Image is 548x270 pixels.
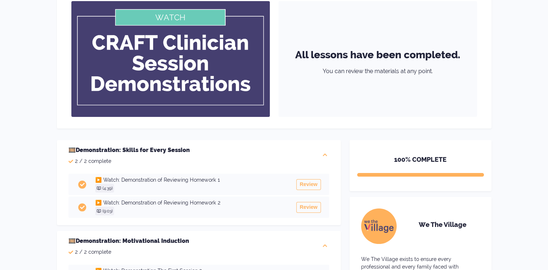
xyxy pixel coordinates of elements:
[57,140,341,171] div: 🎞️Demonstration: Skills for Every Session2 / 2 complete
[103,185,113,191] p: ( 4:39 )
[288,202,321,213] a: Review
[68,146,190,155] h2: 🎞️Demonstration: Skills for Every Session
[57,231,341,262] div: 🎞️Demonstration: Motivational Induction2 / 2 complete
[71,1,270,117] img: course banner
[68,237,189,245] h2: 🎞️Demonstration: Motivational Induction
[95,199,288,207] h3: ▶️ Watch: Demonstration of Reviewing Homework 2
[323,68,433,74] h4: You can review the materials at any point.
[296,202,321,213] button: Review
[360,208,397,245] img: instructor avatar
[405,222,480,228] h2: We The Village
[68,248,189,256] p: 2 / 2 complete
[95,176,288,184] h3: ▶️ Watch: Demonstration of Reviewing Homework 1
[103,208,113,214] p: ( 9:03 )
[95,199,288,215] a: ▶️ Watch: Demonstration of Reviewing Homework 2(9:03)
[295,44,460,68] h3: All lessons have been completed.
[288,179,321,190] a: Review
[296,179,321,190] button: Review
[95,176,288,193] a: ▶️ Watch: Demonstration of Reviewing Homework 1(4:39)
[68,157,190,165] p: 2 / 2 complete
[357,155,484,173] h5: 100 % COMPLETE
